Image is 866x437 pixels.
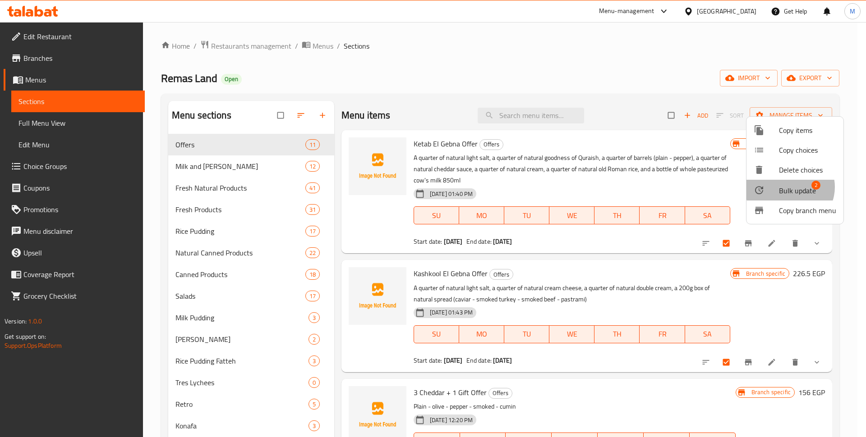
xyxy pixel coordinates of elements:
span: 2 [811,181,820,190]
span: Copy items [779,125,836,136]
span: Copy choices [779,145,836,155]
span: Bulk update [779,185,816,196]
span: Delete choices [779,164,836,175]
span: Copy branch menu [779,205,836,216]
